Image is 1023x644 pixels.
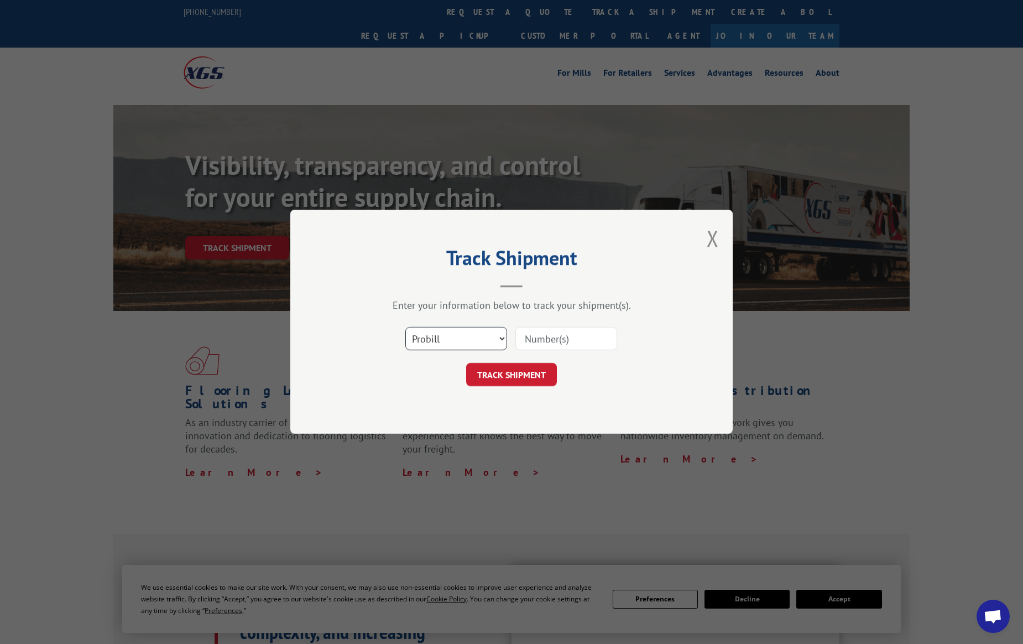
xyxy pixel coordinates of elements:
div: Enter your information below to track your shipment(s). [346,299,677,312]
input: Number(s) [515,328,617,351]
div: Open chat [977,600,1010,633]
button: TRACK SHIPMENT [466,363,557,387]
button: Close modal [707,224,719,253]
h2: Track Shipment [346,250,677,271]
